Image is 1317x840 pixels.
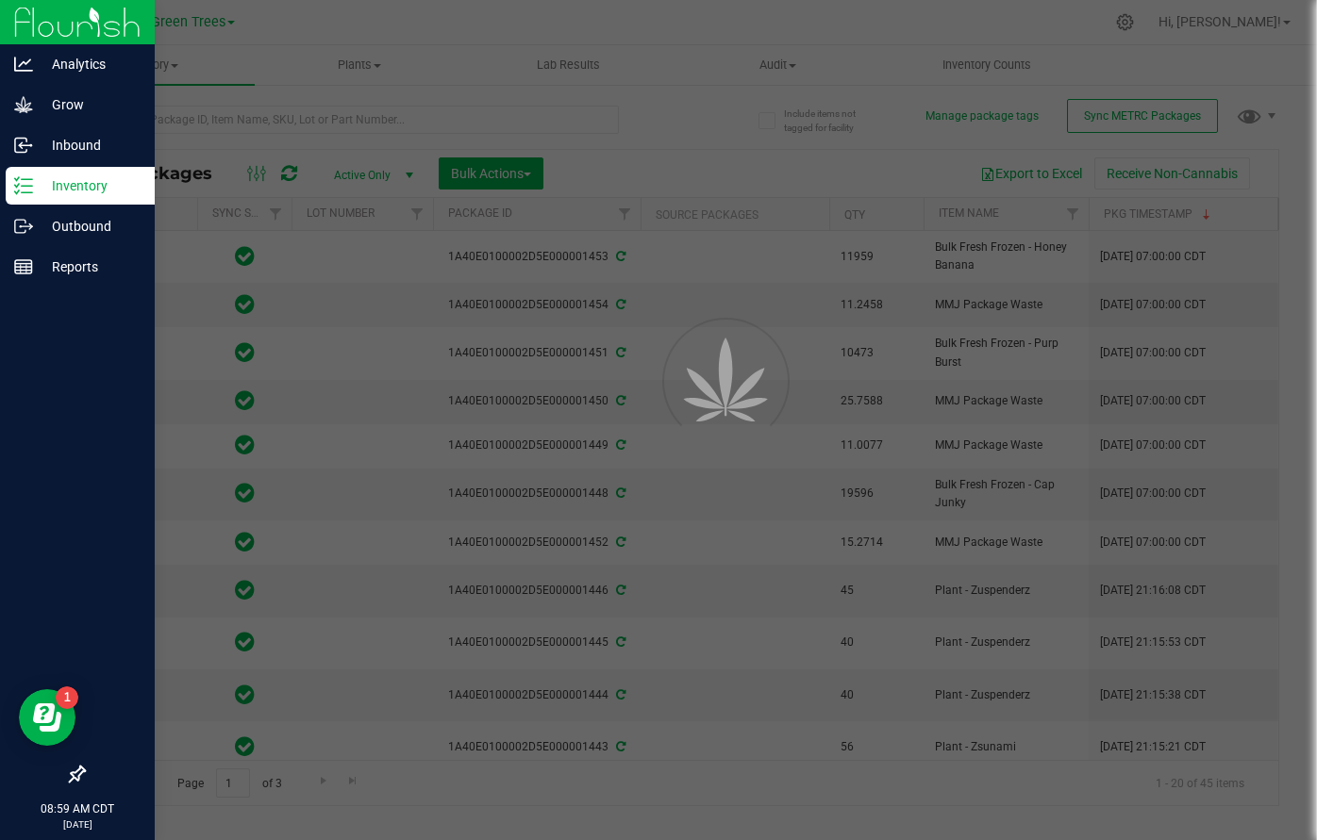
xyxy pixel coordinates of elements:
[14,217,33,236] inline-svg: Outbound
[14,257,33,276] inline-svg: Reports
[8,817,146,832] p: [DATE]
[56,686,78,709] iframe: Resource center unread badge
[19,689,75,746] iframe: Resource center
[14,95,33,114] inline-svg: Grow
[14,136,33,155] inline-svg: Inbound
[33,53,146,75] p: Analytics
[33,174,146,197] p: Inventory
[8,800,146,817] p: 08:59 AM CDT
[33,93,146,116] p: Grow
[33,134,146,156] p: Inbound
[33,255,146,278] p: Reports
[14,176,33,195] inline-svg: Inventory
[33,215,146,238] p: Outbound
[14,55,33,74] inline-svg: Analytics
